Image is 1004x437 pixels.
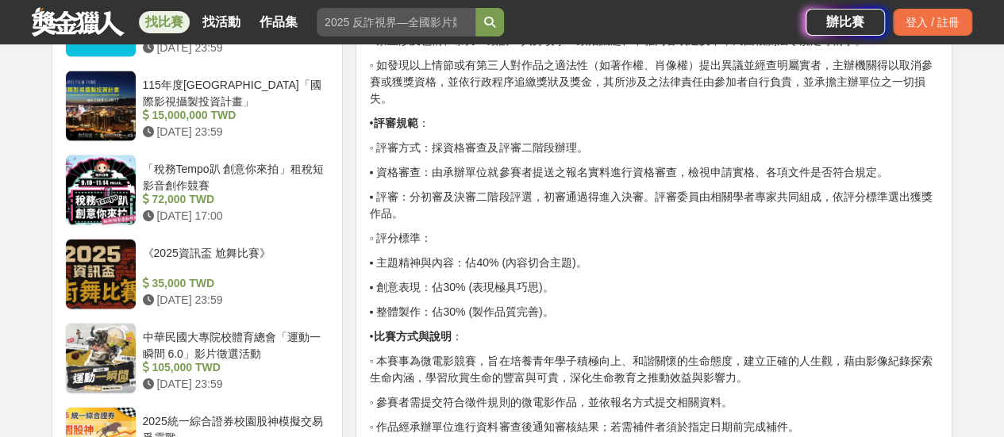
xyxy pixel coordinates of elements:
[143,124,324,140] div: [DATE] 23:59
[369,304,939,320] p: ▪ 整體製作：佔30% (製作品質完善)。
[143,245,324,275] div: 《2025資訊盃 尬舞比賽》
[893,9,972,36] div: 登入 / 註冊
[806,9,885,36] a: 辦比賽
[65,323,330,394] a: 中華民國大專院校體育總會「運動一瞬間 6.0」影片徵選活動 105,000 TWD [DATE] 23:59
[253,11,304,33] a: 作品集
[369,394,939,411] p: ◦ 參賽者需提交符合徵件規則的微電影作品，並依報名方式提交相關資料。
[369,353,939,386] p: ◦ 本賽事為微電影競賽，旨在培養青年學子積極向上、和諧關懷的生命態度，建立正確的人生觀，藉由影像紀錄探索生命內涵，學習欣賞生命的豐富與可貴，深化生命教育之推動效益與影響力。
[143,359,324,376] div: 105,000 TWD
[369,230,939,247] p: ◦ 評分標準：
[65,239,330,310] a: 《2025資訊盃 尬舞比賽》 35,000 TWD [DATE] 23:59
[143,161,324,191] div: 「稅務Tempo趴 創意你來拍」租稅短影音創作競賽
[373,117,417,129] strong: 評審規範
[143,77,324,107] div: 115年度[GEOGRAPHIC_DATA]「國際影視攝製投資計畫」
[65,155,330,226] a: 「稅務Tempo趴 創意你來拍」租稅短影音創作競賽 72,000 TWD [DATE] 17:00
[369,164,939,181] p: ▪ 資格審查：由承辦單位就參賽者提送之報名實料進行資格審查，檢視申請實格、各項文件是否符合規定。
[369,279,939,296] p: ▪ 創意表現：佔30% (表現極具巧思)。
[369,189,939,222] p: ▪ 評審：分初審及決審二階段評選，初審通過得進入決審。評審委員由相關學者專家共同組成，依評分標準選出獲獎作品。
[143,40,324,56] div: [DATE] 23:59
[369,255,939,271] p: ▪ 主題精神與內容：佔40% (內容切合主題)。
[143,107,324,124] div: 15,000,000 TWD
[143,292,324,309] div: [DATE] 23:59
[143,208,324,224] div: [DATE] 17:00
[65,71,330,142] a: 115年度[GEOGRAPHIC_DATA]「國際影視攝製投資計畫」 15,000,000 TWD [DATE] 23:59
[143,191,324,208] div: 72,000 TWD
[373,330,451,343] strong: 比賽方式與說明
[143,329,324,359] div: 中華民國大專院校體育總會「運動一瞬間 6.0」影片徵選活動
[369,328,939,345] p: • ：
[369,57,939,107] p: ◦ 如發現以上情節或有第三人對作品之適法性（如著作權、肖像權）提出異議並經查明屬實者，主辦機關得以取消參賽或獲獎資格，並依行政程序追繳獎狀及獎金，其所涉及之法律責任由參加者自行負貴，並承擔主辦單...
[139,11,190,33] a: 找比賽
[369,419,939,435] p: ◦ 作品經承辦單位進行資料審查後通知審核結果；若需補件者須於指定日期前完成補件。
[196,11,247,33] a: 找活動
[369,140,939,156] p: ◦ 評審方式：採資格審查及評審二階段辦理。
[369,115,939,132] p: • ：
[143,275,324,292] div: 35,000 TWD
[143,376,324,393] div: [DATE] 23:59
[317,8,475,36] input: 2025 反詐視界—全國影片競賽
